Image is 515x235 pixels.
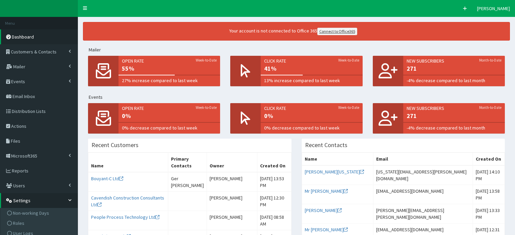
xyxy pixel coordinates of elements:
[317,28,357,35] a: Connect to Office365
[473,153,505,166] th: Created On
[91,142,138,148] h3: Recent Customers
[338,57,359,63] small: Week-to-Date
[122,64,217,73] span: 55%
[373,204,473,224] td: [PERSON_NAME][EMAIL_ADDRESS][PERSON_NAME][DOMAIN_NAME]
[373,165,473,185] td: [US_STATE][EMAIL_ADDRESS][PERSON_NAME][DOMAIN_NAME]
[122,77,217,84] span: 27% increase compared to last week
[264,112,359,120] span: 0%
[207,192,257,211] td: [PERSON_NAME]
[122,57,217,64] span: Open rate
[122,112,217,120] span: 0%
[11,78,25,85] span: Events
[89,95,510,100] h5: Events
[257,192,291,211] td: [DATE] 12:30 PM
[407,64,501,73] span: 271
[373,153,473,166] th: Email
[264,64,359,73] span: 41%
[473,204,505,224] td: [DATE] 13:33 PM
[257,153,291,172] th: Created On
[257,172,291,192] td: [DATE] 13:53 PM
[100,27,486,35] div: Your account is not connected to Office 365
[264,57,359,64] span: Click rate
[407,124,501,131] span: -4% decrease compared to last month
[11,153,37,159] span: Microsoft365
[473,165,505,185] td: [DATE] 14:10 PM
[11,123,26,129] span: Actions
[122,124,217,131] span: 0% decrease compared to last week
[2,208,78,218] a: Non-working Days
[89,47,510,52] h5: Mailer
[479,105,501,110] small: Month-to-Date
[13,220,24,226] span: Roles
[264,77,359,84] span: 13% increase compared to last week
[91,175,123,182] a: Bouyant-C Ltd
[207,211,257,230] td: [PERSON_NAME]
[305,227,348,233] a: Mr [PERSON_NAME]
[207,153,257,172] th: Owner
[13,197,30,204] span: Settings
[13,183,25,189] span: Users
[479,57,501,63] small: Month-to-Date
[407,57,501,64] span: New Subscribers
[168,153,207,172] th: Primary Contacts
[122,105,217,112] span: Open rate
[305,188,348,194] a: Mr [PERSON_NAME]
[407,77,501,84] span: -4% decrease compared to last month
[338,105,359,110] small: Week-to-Date
[264,105,359,112] span: Click rate
[12,108,46,114] span: Distribution Lists
[207,172,257,192] td: [PERSON_NAME]
[373,185,473,204] td: [EMAIL_ADDRESS][DOMAIN_NAME]
[477,5,510,11] span: [PERSON_NAME]
[11,138,20,144] span: Files
[88,153,168,172] th: Name
[257,211,291,230] td: [DATE] 08:58 AM
[473,185,505,204] td: [DATE] 13:58 PM
[305,207,342,213] a: [PERSON_NAME]
[196,105,217,110] small: Week-to-Date
[168,172,207,192] td: Ger [PERSON_NAME]
[305,169,364,175] a: [PERSON_NAME][US_STATE]
[2,218,78,228] a: Roles
[407,112,501,120] span: 271
[264,124,359,131] span: 0% decrease compared to last week
[91,214,159,220] a: People Process Technology Ltd
[11,49,57,55] span: Customers & Contacts
[13,210,49,216] span: Non-working Days
[12,34,34,40] span: Dashboard
[12,168,28,174] span: Reports
[305,142,347,148] h3: Recent Contacts
[407,105,501,112] span: New Subscribers
[91,195,164,208] a: Cavendish Construction Consultants Ltd
[13,64,25,70] span: Mailer
[13,93,35,99] span: Email Inbox
[302,153,373,166] th: Name
[196,57,217,63] small: Week-to-Date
